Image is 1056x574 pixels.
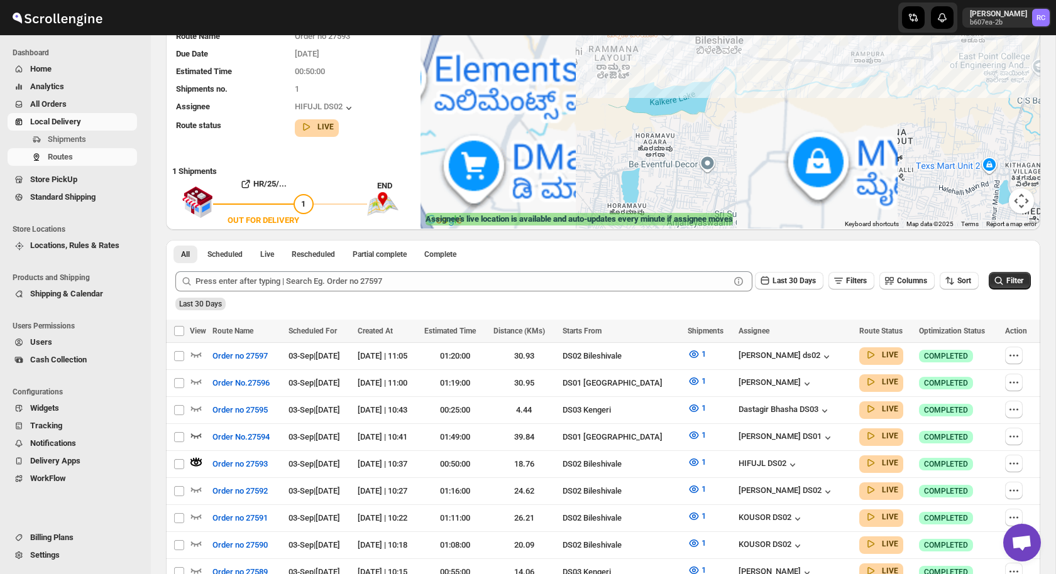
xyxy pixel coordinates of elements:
[213,174,314,194] button: HR/25/...
[845,220,899,229] button: Keyboard shortcuts
[773,276,816,285] span: Last 30 Days
[13,48,142,58] span: Dashboard
[212,404,268,416] span: Order no 27595
[289,351,340,360] span: 03-Sep | [DATE]
[879,272,935,290] button: Columns
[8,452,137,470] button: Delivery Apps
[301,199,305,208] span: 1
[755,272,823,290] button: Last 30 Days
[864,484,898,496] button: LIVE
[207,249,243,259] span: Scheduled
[30,289,103,298] span: Shipping & Calendar
[864,403,898,415] button: LIVE
[205,535,275,555] button: Order no 27590
[205,481,275,501] button: Order no 27592
[493,404,555,416] div: 4.44
[924,459,968,469] span: COMPLETED
[30,550,60,560] span: Settings
[30,99,67,109] span: All Orders
[289,378,340,387] span: 03-Sep | [DATE]
[8,131,137,148] button: Shipments
[680,371,713,391] button: 1
[924,432,968,442] span: COMPLETED
[179,300,222,308] span: Last 30 Days
[253,179,287,188] b: HR/25/...
[1003,524,1041,561] a: Open chat
[358,512,417,524] div: [DATE] | 10:22
[8,95,137,113] button: All Orders
[1005,327,1027,335] span: Action
[176,67,232,76] span: Estimated Time
[48,152,73,161] span: Routes
[8,333,137,351] button: Users
[30,456,80,465] span: Delivery Apps
[493,512,555,524] div: 26.21
[961,220,979,227] a: Terms (opens in new tab)
[8,546,137,564] button: Settings
[424,327,476,335] span: Estimated Time
[680,344,713,364] button: 1
[358,327,393,335] span: Created At
[48,134,86,144] span: Shipments
[8,285,137,303] button: Shipping & Calendar
[317,122,334,131] b: LIVE
[8,529,137,546] button: Billing Plans
[701,430,706,440] span: 1
[182,178,213,227] img: shop.svg
[906,220,954,227] span: Map data ©2025
[563,512,681,524] div: DS02 Bileshivale
[260,249,274,259] span: Live
[1037,14,1045,22] text: RC
[424,431,486,443] div: 01:49:00
[295,31,350,41] span: Order no 27593
[882,431,898,440] b: LIVE
[181,249,190,259] span: All
[424,350,486,362] div: 01:20:00
[882,377,898,386] b: LIVE
[680,425,713,445] button: 1
[358,404,417,416] div: [DATE] | 10:43
[739,431,834,444] button: [PERSON_NAME] DS01
[424,539,486,551] div: 01:08:00
[1032,9,1050,26] span: Rahul Chopra
[358,485,417,497] div: [DATE] | 10:27
[212,350,268,362] span: Order no 27597
[897,276,927,285] span: Columns
[701,538,706,548] span: 1
[493,431,555,443] div: 39.84
[680,398,713,418] button: 1
[289,405,340,414] span: 03-Sep | [DATE]
[563,458,681,470] div: DS02 Bileshivale
[30,533,74,542] span: Billing Plans
[424,458,486,470] div: 00:50:00
[212,377,270,389] span: Order No.27596
[882,539,898,548] b: LIVE
[739,458,799,471] div: HIFUJL DS02
[289,432,340,441] span: 03-Sep | [DATE]
[563,377,681,389] div: DS01 [GEOGRAPHIC_DATA]
[864,376,898,388] button: LIVE
[377,180,414,192] div: END
[739,485,834,498] div: [PERSON_NAME] DS02
[30,64,52,73] span: Home
[701,511,706,521] span: 1
[358,539,417,551] div: [DATE] | 10:18
[864,457,898,469] button: LIVE
[739,404,831,417] button: Dastagir Bhasha DS03
[493,458,555,470] div: 18.76
[289,540,340,550] span: 03-Sep | [DATE]
[176,102,210,111] span: Assignee
[701,403,706,413] span: 1
[176,31,220,41] span: Route Name
[8,351,137,369] button: Cash Collection
[13,387,142,397] span: Configurations
[295,102,355,114] button: HIFUJL DS02
[30,117,81,126] span: Local Delivery
[295,67,325,76] span: 00:50:00
[739,327,769,335] span: Assignee
[924,351,968,361] span: COMPLETED
[739,539,804,552] div: KOUSOR DS02
[493,377,555,389] div: 30.95
[8,148,137,166] button: Routes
